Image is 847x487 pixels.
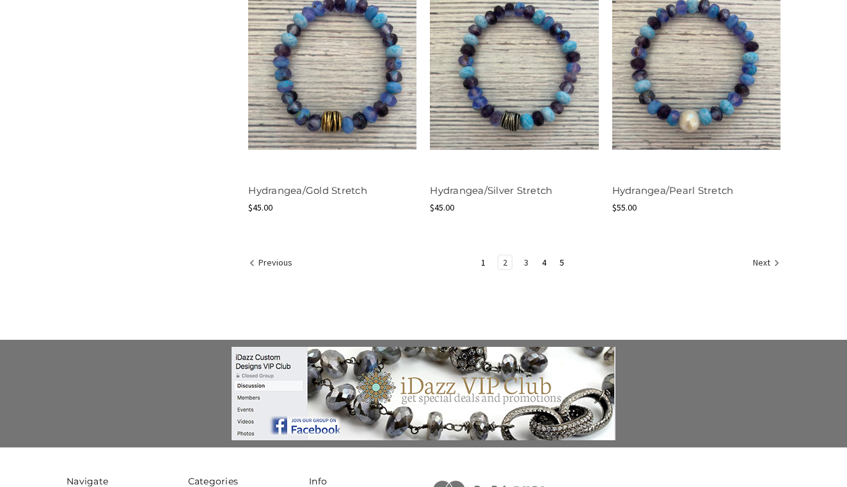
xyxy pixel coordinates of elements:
a: Page 4 of 5 [537,255,551,269]
nav: pagination [248,255,780,273]
a: Page 2 of 5 [498,255,512,269]
a: Page 3 of 5 [519,255,533,269]
a: Hydrangea/Silver Stretch [430,184,552,196]
a: Hydrangea/Gold Stretch [248,184,367,196]
a: Previous [249,255,297,272]
span: $45.00 [430,202,454,213]
img: banner-small.jpg [232,347,615,440]
a: Page 1 of 5 [477,255,490,269]
span: $45.00 [248,202,273,213]
span: $55.00 [612,202,637,213]
a: Page 5 of 5 [555,255,569,269]
a: Join the group! [40,347,807,440]
a: Next [748,255,780,272]
a: Hydrangea/Pearl Stretch [612,184,734,196]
